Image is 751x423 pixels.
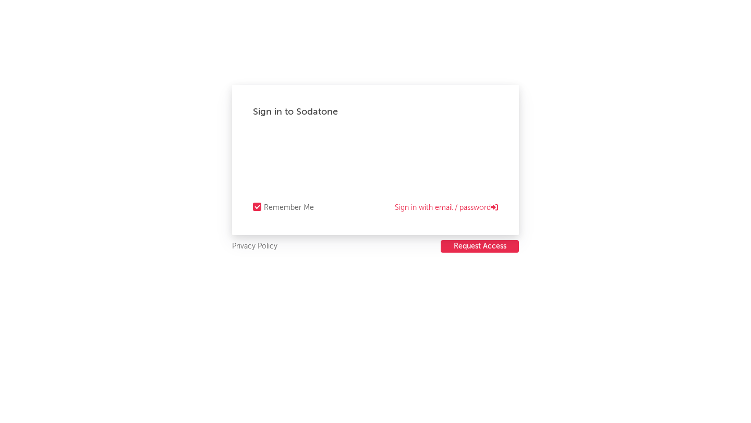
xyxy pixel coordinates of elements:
[232,240,277,253] a: Privacy Policy
[441,240,519,253] button: Request Access
[253,106,498,118] div: Sign in to Sodatone
[395,202,498,214] a: Sign in with email / password
[264,202,314,214] div: Remember Me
